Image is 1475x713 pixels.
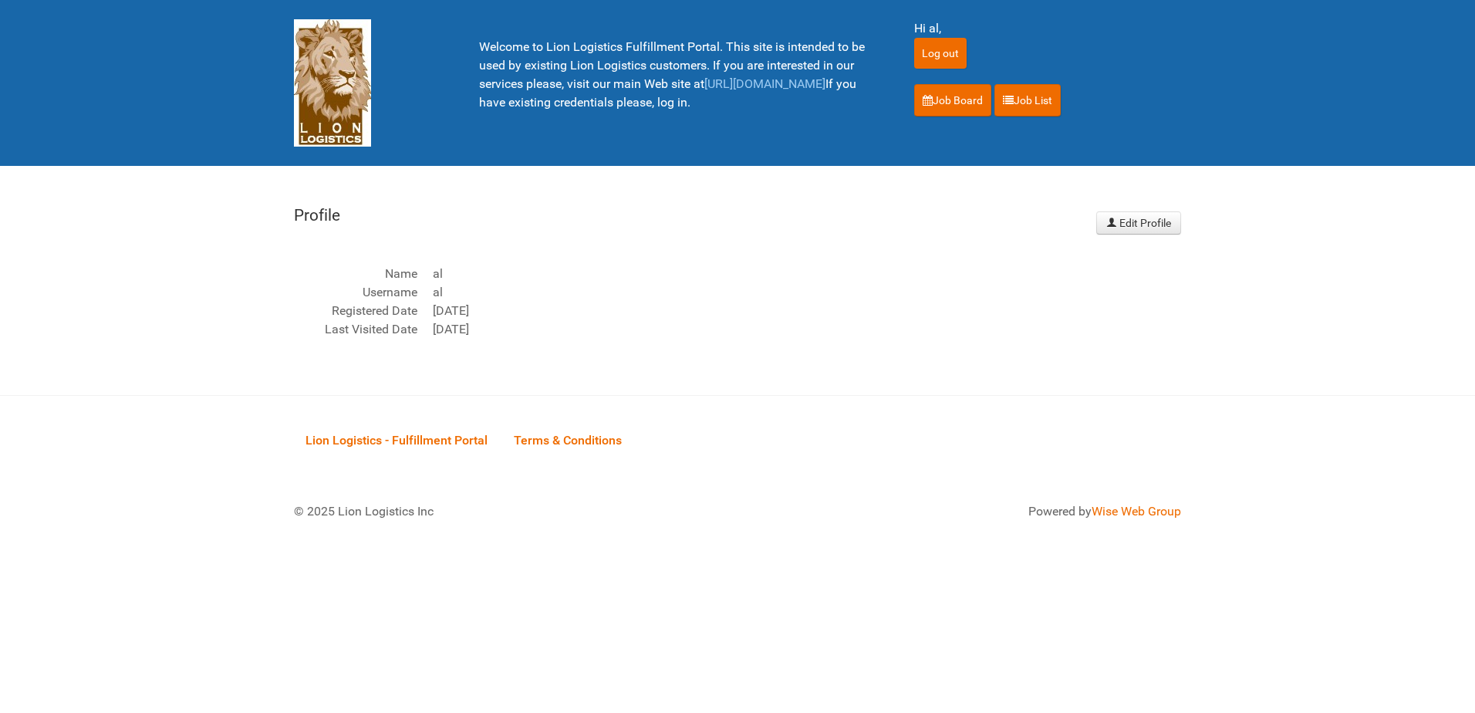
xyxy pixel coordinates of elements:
[433,320,1078,339] dd: [DATE]
[433,265,1078,283] dd: al
[294,265,417,283] dt: Name
[914,19,1181,38] div: Hi al,
[294,75,371,90] a: Lion Logistics
[294,320,417,339] dt: Last Visited Date
[433,283,1078,302] dd: al
[1092,504,1181,519] a: Wise Web Group
[914,84,991,117] a: Job Board
[294,302,417,320] dt: Registered Date
[294,283,417,302] dt: Username
[914,38,967,69] input: Log out
[294,19,371,147] img: Lion Logistics
[502,415,633,463] a: Terms & Conditions
[479,38,876,112] p: Welcome to Lion Logistics Fulfillment Portal. This site is intended to be used by existing Lion L...
[282,491,730,532] div: © 2025 Lion Logistics Inc
[994,84,1061,117] a: Job List
[704,76,825,91] a: [URL][DOMAIN_NAME]
[305,433,488,448] span: Lion Logistics - Fulfillment Portal
[757,502,1181,521] div: Powered by
[1096,211,1182,235] a: Edit Profile
[514,433,622,448] span: Terms & Conditions
[433,302,1078,320] dd: [DATE]
[294,415,499,463] a: Lion Logistics - Fulfillment Portal
[294,204,1078,228] legend: Profile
